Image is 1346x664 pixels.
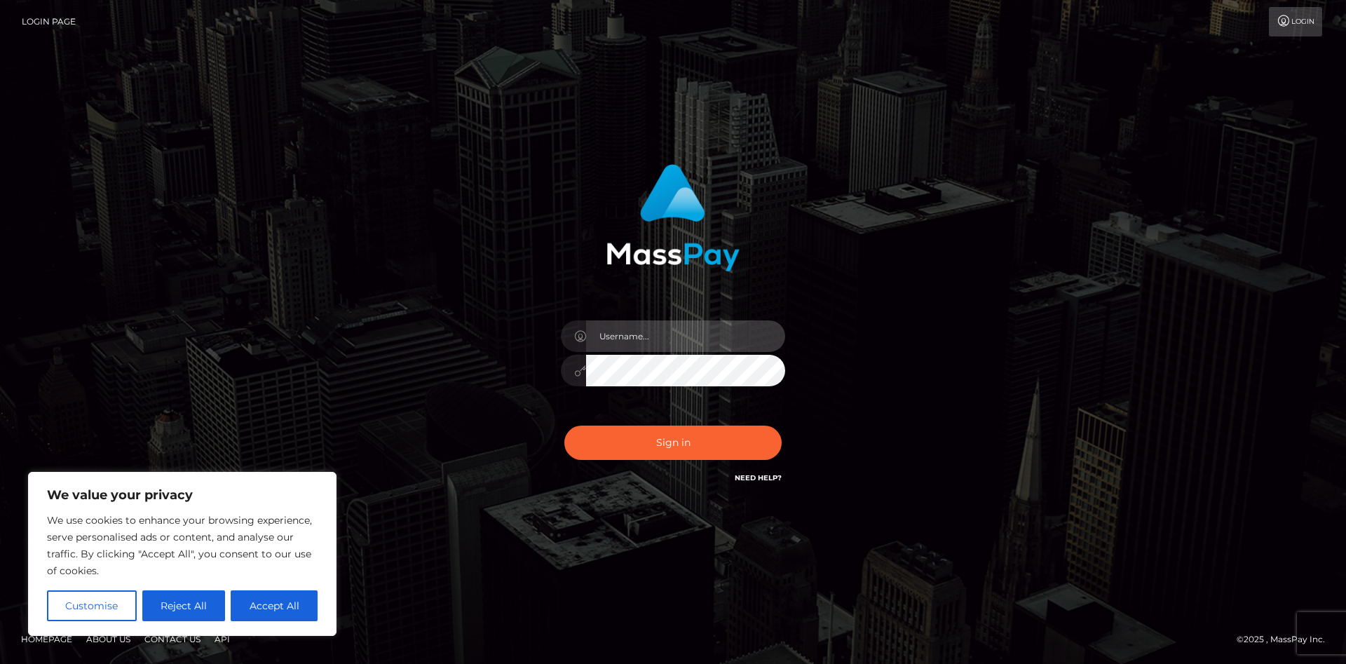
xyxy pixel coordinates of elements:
[28,472,336,636] div: We value your privacy
[47,487,318,503] p: We value your privacy
[22,7,76,36] a: Login Page
[586,320,785,352] input: Username...
[47,512,318,579] p: We use cookies to enhance your browsing experience, serve personalised ads or content, and analys...
[231,590,318,621] button: Accept All
[1237,632,1335,647] div: © 2025 , MassPay Inc.
[606,164,740,271] img: MassPay Login
[47,590,137,621] button: Customise
[735,473,782,482] a: Need Help?
[564,426,782,460] button: Sign in
[209,628,236,650] a: API
[139,628,206,650] a: Contact Us
[1269,7,1322,36] a: Login
[15,628,78,650] a: Homepage
[81,628,136,650] a: About Us
[142,590,226,621] button: Reject All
